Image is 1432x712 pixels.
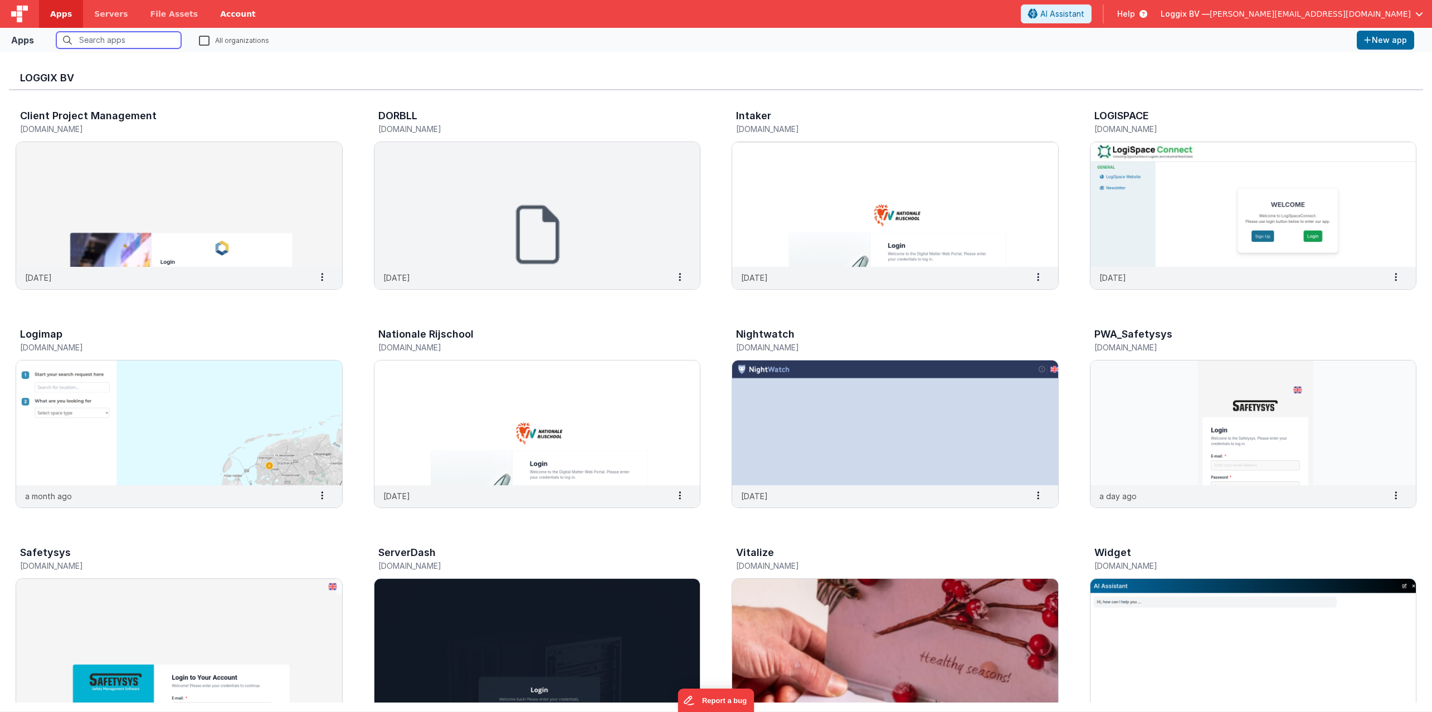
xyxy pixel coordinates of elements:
button: AI Assistant [1021,4,1092,23]
h5: [DOMAIN_NAME] [1094,562,1389,570]
h3: PWA_Safetysys [1094,329,1172,340]
span: Loggix BV — [1161,8,1210,19]
iframe: Marker.io feedback button [678,689,754,712]
button: New app [1357,31,1414,50]
h3: Nightwatch [736,329,795,340]
h5: [DOMAIN_NAME] [378,343,673,352]
h5: [DOMAIN_NAME] [1094,125,1389,133]
h5: [DOMAIN_NAME] [378,125,673,133]
p: [DATE] [383,272,410,284]
h5: [DOMAIN_NAME] [378,562,673,570]
h5: [DOMAIN_NAME] [20,343,315,352]
span: Servers [94,8,128,19]
h3: Intaker [736,110,771,121]
h3: Client Project Management [20,110,157,121]
h3: DORBLL [378,110,417,121]
p: [DATE] [1099,272,1126,284]
h5: [DOMAIN_NAME] [1094,343,1389,352]
label: All organizations [199,35,269,45]
span: [PERSON_NAME][EMAIL_ADDRESS][DOMAIN_NAME] [1210,8,1411,19]
p: a month ago [25,490,72,502]
h3: LOGISPACE [1094,110,1149,121]
h5: [DOMAIN_NAME] [736,125,1031,133]
h3: Nationale Rijschool [378,329,474,340]
h3: ServerDash [378,547,436,558]
span: AI Assistant [1040,8,1084,19]
p: [DATE] [383,490,410,502]
input: Search apps [56,32,181,48]
span: Apps [50,8,72,19]
span: File Assets [150,8,198,19]
h5: [DOMAIN_NAME] [736,343,1031,352]
p: [DATE] [741,490,768,502]
h5: [DOMAIN_NAME] [736,562,1031,570]
p: [DATE] [25,272,52,284]
h3: Safetysys [20,547,71,558]
h3: Widget [1094,547,1131,558]
h5: [DOMAIN_NAME] [20,562,315,570]
p: a day ago [1099,490,1137,502]
h3: Loggix BV [20,72,1412,84]
p: [DATE] [741,272,768,284]
div: Apps [11,33,34,47]
button: Loggix BV — [PERSON_NAME][EMAIL_ADDRESS][DOMAIN_NAME] [1161,8,1423,19]
h3: Vitalize [736,547,774,558]
h3: Logimap [20,329,62,340]
span: Help [1117,8,1135,19]
h5: [DOMAIN_NAME] [20,125,315,133]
